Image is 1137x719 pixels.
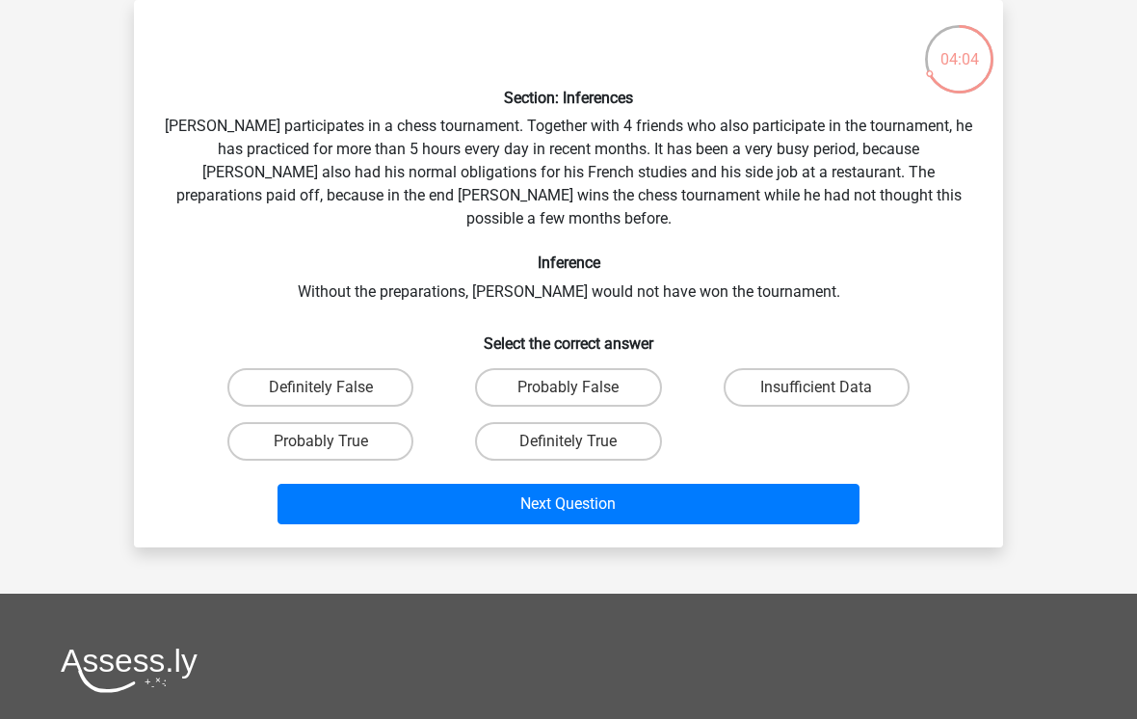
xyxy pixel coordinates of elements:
h6: Select the correct answer [165,319,972,353]
label: Probably True [227,422,413,461]
label: Insufficient Data [724,368,910,407]
div: 04:04 [923,23,995,71]
h6: Inference [165,253,972,272]
button: Next Question [278,484,860,524]
label: Definitely True [475,422,661,461]
div: [PERSON_NAME] participates in a chess tournament. Together with 4 friends who also participate in... [142,15,995,532]
img: Assessly logo [61,648,198,693]
label: Probably False [475,368,661,407]
label: Definitely False [227,368,413,407]
h6: Section: Inferences [165,89,972,107]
